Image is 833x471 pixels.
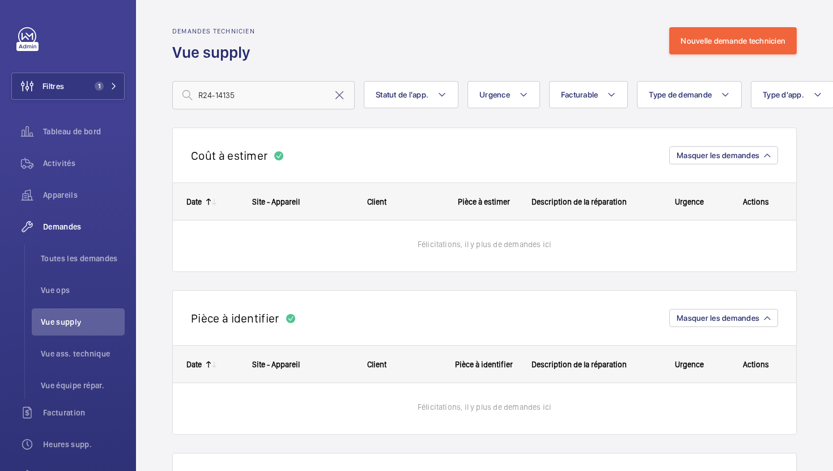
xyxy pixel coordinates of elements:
span: Urgence [675,197,704,206]
span: Masquer les demandes [677,151,759,160]
span: Client [367,360,386,369]
span: Client [367,197,386,206]
span: Facturation [43,407,125,418]
span: Site - Appareil [252,197,300,206]
button: Filtres1 [11,73,125,100]
button: Facturable [549,81,628,108]
span: Filtres [42,80,64,92]
h2: Coût à estimer [191,148,267,163]
span: Type de demande [649,90,712,99]
span: Description de la réparation [532,197,627,206]
span: Vue supply [41,316,125,328]
div: Date [186,197,202,206]
input: Chercher par numéro de demande ou de devis [172,81,355,109]
h2: Demandes technicien [172,27,257,35]
span: 1 [95,82,104,91]
span: Urgence [479,90,510,99]
span: Description de la réparation [532,360,627,369]
button: Type de demande [637,81,742,108]
span: Masquer les demandes [677,313,759,323]
span: Activités [43,158,125,169]
span: Vue ass. technique [41,348,125,359]
span: Actions [743,197,769,206]
span: Heures supp. [43,439,125,450]
span: Actions [743,360,769,369]
button: Statut de l'app. [364,81,458,108]
span: Site - Appareil [252,360,300,369]
button: Urgence [467,81,540,108]
span: Vue ops [41,285,125,296]
span: Facturable [561,90,598,99]
span: Vue équipe répar. [41,380,125,391]
span: Type d'app. [763,90,804,99]
div: Date [186,360,202,369]
h1: Vue supply [172,42,257,63]
h2: Pièce à identifier [191,311,279,325]
button: Masquer les demandes [669,146,778,164]
span: Statut de l'app. [376,90,428,99]
span: Urgence [675,360,704,369]
span: Pièce à estimer [458,197,510,206]
span: Toutes les demandes [41,253,125,264]
span: Pièce à identifier [455,360,513,369]
span: Appareils [43,189,125,201]
button: Nouvelle demande technicien [669,27,797,54]
span: Demandes [43,221,125,232]
span: Tableau de bord [43,126,125,137]
button: Masquer les demandes [669,309,778,327]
